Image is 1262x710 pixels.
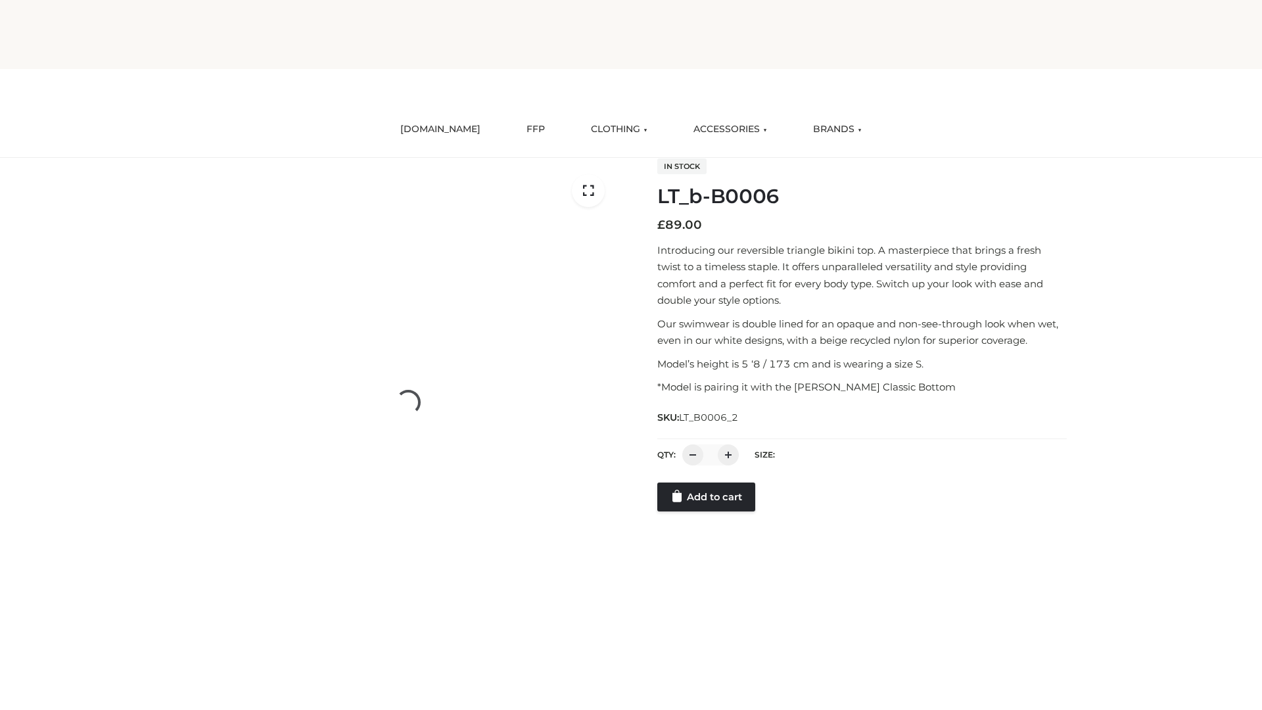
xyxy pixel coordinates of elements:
a: Add to cart [657,483,755,511]
a: BRANDS [803,115,872,144]
label: QTY: [657,450,676,460]
p: *Model is pairing it with the [PERSON_NAME] Classic Bottom [657,379,1067,396]
a: CLOTHING [581,115,657,144]
h1: LT_b-B0006 [657,185,1067,208]
label: Size: [755,450,775,460]
span: In stock [657,158,707,174]
span: £ [657,218,665,232]
p: Our swimwear is double lined for an opaque and non-see-through look when wet, even in our white d... [657,316,1067,349]
a: [DOMAIN_NAME] [390,115,490,144]
span: LT_B0006_2 [679,412,738,423]
span: SKU: [657,410,739,425]
p: Introducing our reversible triangle bikini top. A masterpiece that brings a fresh twist to a time... [657,242,1067,309]
bdi: 89.00 [657,218,702,232]
a: FFP [517,115,555,144]
a: ACCESSORIES [684,115,777,144]
p: Model’s height is 5 ‘8 / 173 cm and is wearing a size S. [657,356,1067,373]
